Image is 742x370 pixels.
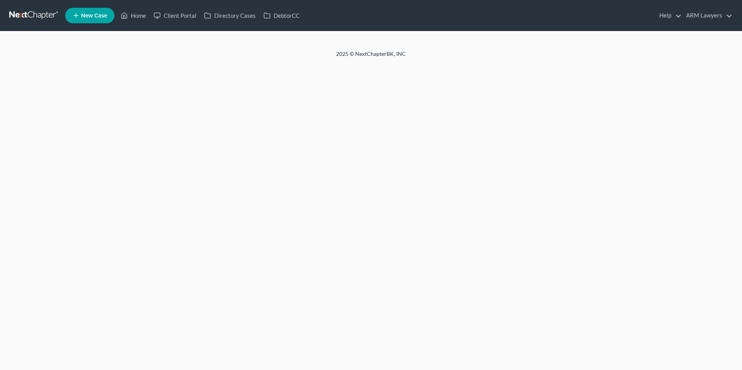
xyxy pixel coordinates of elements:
a: Help [655,9,681,22]
a: ARM Lawyers [682,9,732,22]
new-legal-case-button: New Case [65,8,114,23]
div: 2025 © NextChapterBK, INC [150,50,592,64]
a: Home [117,9,150,22]
a: DebtorCC [260,9,303,22]
a: Directory Cases [200,9,260,22]
a: Client Portal [150,9,200,22]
